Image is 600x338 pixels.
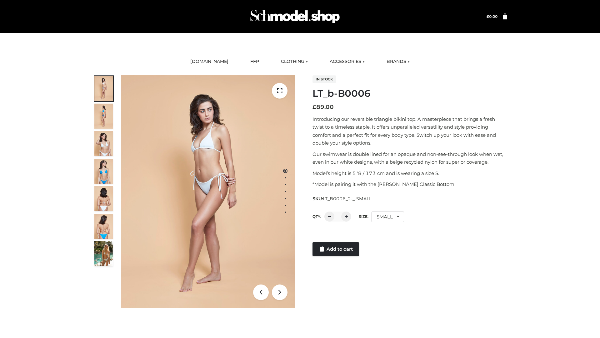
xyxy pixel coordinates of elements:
[312,242,359,256] a: Add to cart
[312,88,507,99] h1: LT_b-B0006
[94,131,113,156] img: ArielClassicBikiniTop_CloudNine_AzureSky_OW114ECO_3-scaled.jpg
[312,150,507,166] p: Our swimwear is double lined for an opaque and non-see-through look when wet, even in our white d...
[323,196,372,202] span: LT_B0006_2-_-SMALL
[312,104,334,110] bdi: 89.00
[246,55,264,69] a: FFP
[312,104,316,110] span: £
[312,169,507,177] p: Model’s height is 5 ‘8 / 173 cm and is wearing a size S.
[312,75,336,83] span: In stock
[186,55,233,69] a: [DOMAIN_NAME]
[487,14,489,19] span: £
[121,75,295,308] img: ArielClassicBikiniTop_CloudNine_AzureSky_OW114ECO_1
[372,212,404,222] div: SMALL
[276,55,312,69] a: CLOTHING
[94,104,113,129] img: ArielClassicBikiniTop_CloudNine_AzureSky_OW114ECO_2-scaled.jpg
[359,214,368,219] label: Size:
[312,180,507,188] p: *Model is pairing it with the [PERSON_NAME] Classic Bottom
[94,241,113,266] img: Arieltop_CloudNine_AzureSky2.jpg
[487,14,497,19] bdi: 0.00
[487,14,497,19] a: £0.00
[325,55,369,69] a: ACCESSORIES
[94,214,113,239] img: ArielClassicBikiniTop_CloudNine_AzureSky_OW114ECO_8-scaled.jpg
[312,214,321,219] label: QTY:
[94,186,113,211] img: ArielClassicBikiniTop_CloudNine_AzureSky_OW114ECO_7-scaled.jpg
[248,4,342,29] img: Schmodel Admin 964
[94,76,113,101] img: ArielClassicBikiniTop_CloudNine_AzureSky_OW114ECO_1-scaled.jpg
[312,195,372,202] span: SKU:
[382,55,414,69] a: BRANDS
[94,159,113,184] img: ArielClassicBikiniTop_CloudNine_AzureSky_OW114ECO_4-scaled.jpg
[312,115,507,147] p: Introducing our reversible triangle bikini top. A masterpiece that brings a fresh twist to a time...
